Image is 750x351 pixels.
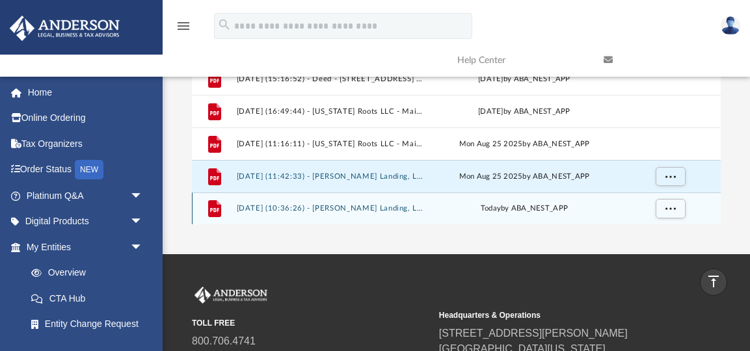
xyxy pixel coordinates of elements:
button: [DATE] (11:16:11) - [US_STATE] Roots LLC - Mail.pdf [237,140,425,148]
button: [DATE] (16:49:44) - [US_STATE] Roots LLC - Mail from Internal Revenue Service.pdf [237,107,425,116]
div: [DATE] by ABA_NEST_APP [431,73,619,84]
i: vertical_align_top [706,274,721,289]
a: Help Center [448,34,594,86]
i: search [217,18,232,32]
span: today [481,205,501,212]
a: Entity Change Request [18,311,163,337]
a: 800.706.4741 [192,335,256,346]
img: Anderson Advisors Platinum Portal [6,16,124,41]
button: [DATE] (15:16:52) - Deed - [STREET_ADDRESS] - Mail from [GEOGRAPHIC_DATA] Finance Department.pdf [237,75,425,83]
button: More options [656,166,686,186]
i: menu [176,18,191,34]
button: More options [656,199,686,218]
img: Anderson Advisors Platinum Portal [192,287,270,304]
a: Platinum Q&Aarrow_drop_down [9,183,163,209]
div: [DATE] by ABA_NEST_APP [431,105,619,117]
div: by ABA_NEST_APP [431,203,619,214]
span: arrow_drop_down [130,234,156,261]
small: TOLL FREE [192,317,430,329]
a: Overview [18,260,163,286]
a: CTA Hub [18,285,163,311]
a: Digital Productsarrow_drop_down [9,209,163,235]
a: Online Ordering [9,105,163,131]
div: NEW [75,160,103,179]
a: Home [9,79,163,105]
img: User Pic [721,16,740,35]
div: Mon Aug 25 2025 by ABA_NEST_APP [431,170,619,182]
a: vertical_align_top [700,268,727,296]
span: arrow_drop_down [130,209,156,235]
button: [DATE] (11:42:33) - [PERSON_NAME] Landing, LLC - Mail.pdf [237,172,425,181]
small: Headquarters & Operations [439,309,677,321]
a: Tax Organizers [9,131,163,157]
span: arrow_drop_down [130,183,156,209]
a: Order StatusNEW [9,157,163,183]
a: [STREET_ADDRESS][PERSON_NAME] [439,328,628,339]
a: My Entitiesarrow_drop_down [9,234,163,260]
button: [DATE] (10:36:26) - [PERSON_NAME] Landing, LLC - Mail.pdf [237,204,425,213]
div: Mon Aug 25 2025 by ABA_NEST_APP [431,138,619,149]
a: menu [176,25,191,34]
